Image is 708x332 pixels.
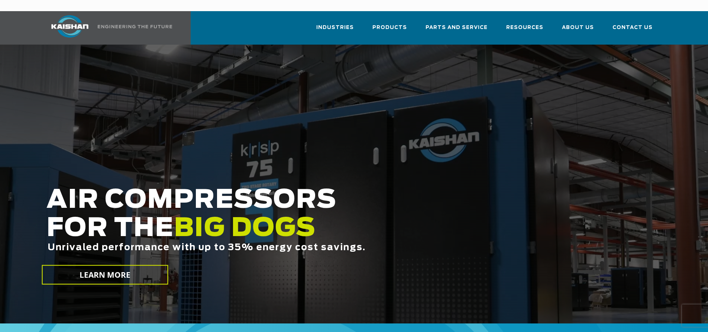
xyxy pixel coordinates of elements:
a: Parts and Service [426,18,488,43]
span: Products [372,23,407,32]
img: kaishan logo [42,15,98,38]
a: Kaishan USA [42,11,174,45]
span: Parts and Service [426,23,488,32]
a: Contact Us [612,18,653,43]
a: Resources [506,18,543,43]
span: Unrivaled performance with up to 35% energy cost savings. [48,243,366,252]
span: Industries [316,23,354,32]
span: Contact Us [612,23,653,32]
a: About Us [562,18,594,43]
h2: AIR COMPRESSORS FOR THE [46,186,558,276]
span: About Us [562,23,594,32]
span: Resources [506,23,543,32]
span: BIG DOGS [174,216,316,241]
a: LEARN MORE [42,265,168,285]
a: Products [372,18,407,43]
img: Engineering the future [98,25,172,28]
a: Industries [316,18,354,43]
span: LEARN MORE [79,270,130,280]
